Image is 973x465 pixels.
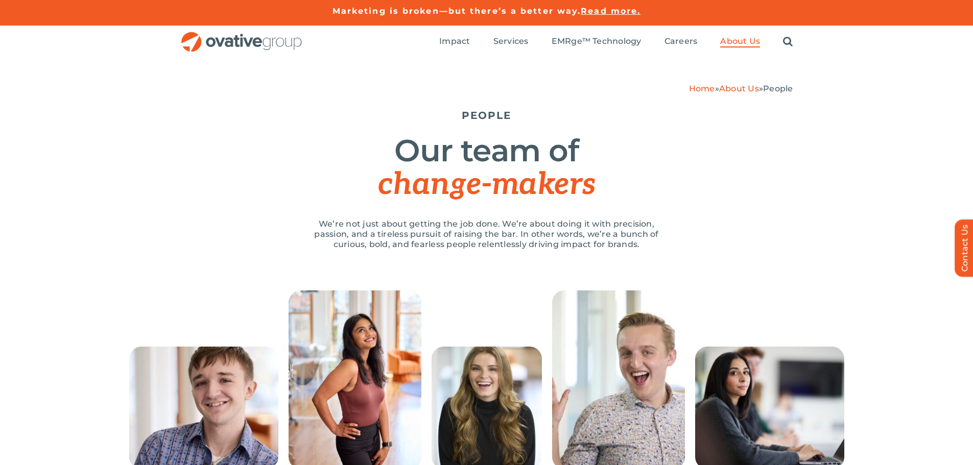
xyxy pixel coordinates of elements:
span: Impact [439,36,470,46]
a: Home [689,84,715,93]
h5: PEOPLE [180,109,793,121]
a: Impact [439,36,470,47]
p: We’re not just about getting the job done. We’re about doing it with precision, passion, and a ti... [303,219,671,250]
a: Services [493,36,529,47]
a: About Us [719,84,759,93]
span: People [763,84,793,93]
a: EMRge™ Technology [552,36,642,47]
a: About Us [720,36,760,47]
span: About Us [720,36,760,46]
span: Services [493,36,529,46]
a: OG_Full_horizontal_RGB [180,31,303,40]
nav: Menu [439,26,793,58]
span: change-makers [378,166,595,203]
a: Read more. [581,6,640,16]
a: Search [783,36,793,47]
h1: Our team of [180,134,793,201]
a: Careers [665,36,698,47]
span: EMRge™ Technology [552,36,642,46]
span: » » [689,84,793,93]
span: Careers [665,36,698,46]
a: Marketing is broken—but there’s a better way. [333,6,581,16]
